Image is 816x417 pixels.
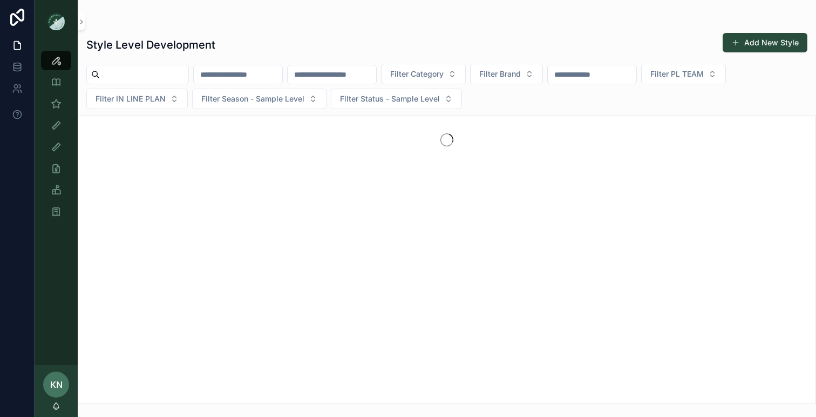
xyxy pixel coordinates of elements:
button: Select Button [381,64,466,84]
span: KN [50,378,63,391]
img: App logo [47,13,65,30]
span: Filter Status - Sample Level [340,93,440,104]
span: Filter IN LINE PLAN [96,93,166,104]
div: scrollable content [35,43,78,236]
h1: Style Level Development [86,37,215,52]
span: Filter Category [390,69,444,79]
button: Select Button [641,64,726,84]
button: Select Button [331,89,462,109]
button: Add New Style [723,33,807,52]
button: Select Button [192,89,327,109]
button: Select Button [86,89,188,109]
span: Filter Season - Sample Level [201,93,304,104]
button: Select Button [470,64,543,84]
span: Filter Brand [479,69,521,79]
span: Filter PL TEAM [650,69,704,79]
